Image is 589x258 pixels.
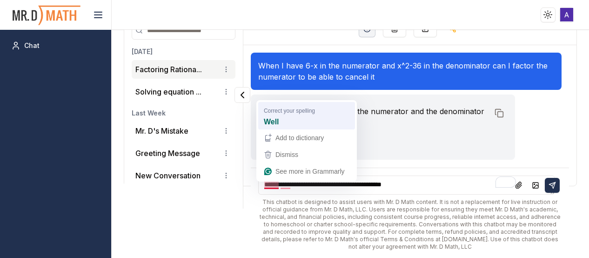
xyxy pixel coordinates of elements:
button: Factoring Rationa... [135,64,202,75]
p: Let's explore! What's inside the numerator and the denominator that we can factor? 🤔 [258,106,489,128]
button: Conversation options [221,148,232,159]
button: Conversation options [221,64,232,75]
h3: [DATE] [132,47,235,56]
button: Conversation options [221,125,232,136]
img: ACg8ocI2xb9KJhXo-XhR5sXKSafn7_UrwDt4pWfZrV251xEsK7JOFQ=s96-c [560,8,574,21]
a: Chat [7,37,104,54]
p: Mr. D's Mistake [135,125,188,136]
h3: Last Week [132,109,235,118]
img: PromptOwl [12,3,81,27]
button: Collapse panel [234,87,250,103]
textarea: To enrich screen reader interactions, please activate Accessibility in Grammarly extension settings [258,176,556,195]
span: Chat [24,41,40,50]
button: Conversation options [221,170,232,181]
button: Solving equation ... [135,86,201,97]
p: New Conversation [135,170,201,181]
button: Conversation options [221,86,232,97]
div: This chatbot is designed to assist users with Mr. D Math content. It is not a replacement for liv... [258,198,562,251]
p: Greeting Message [135,148,200,159]
p: When I have 6-x in the numerator and x^2-36 in the denominator can I factor the numerator to be a... [258,60,555,82]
